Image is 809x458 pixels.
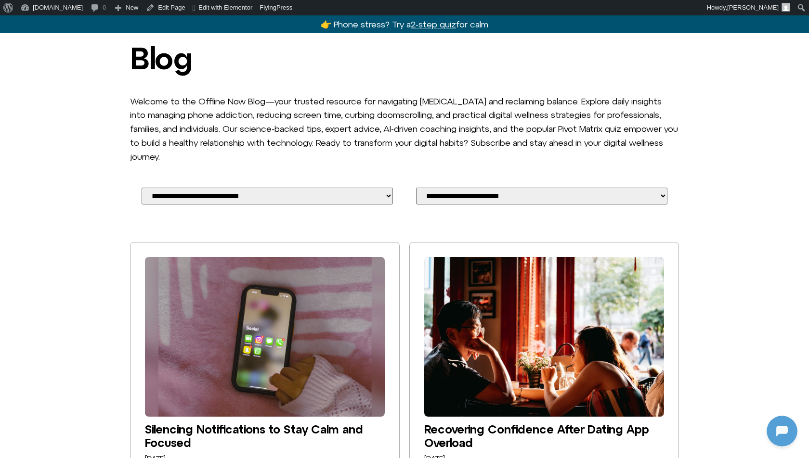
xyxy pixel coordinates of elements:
[130,41,679,75] h1: Blog
[727,4,779,11] span: [PERSON_NAME]
[767,416,797,446] iframe: Botpress
[321,19,488,29] a: 👉 Phone stress? Try a2-step quizfor calm
[424,422,649,449] a: Recovering Confidence After Dating App Overload
[130,96,678,162] span: Welcome to the Offline Now Blog—your trusted resource for navigating [MEDICAL_DATA] and reclaimin...
[145,257,385,417] img: Phone with social media apps presented and notifications
[145,422,363,449] a: Silencing Notifications to Stay Calm and Focused
[416,188,667,204] select: Select Your Blog Post Tag
[411,19,456,29] u: 2-step quiz
[424,257,664,417] img: Image for Recovering Confidence After Dating App Overload. Two people on a date
[198,4,252,11] span: Edit with Elementor
[142,188,393,204] select: Select Your Blog Post Category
